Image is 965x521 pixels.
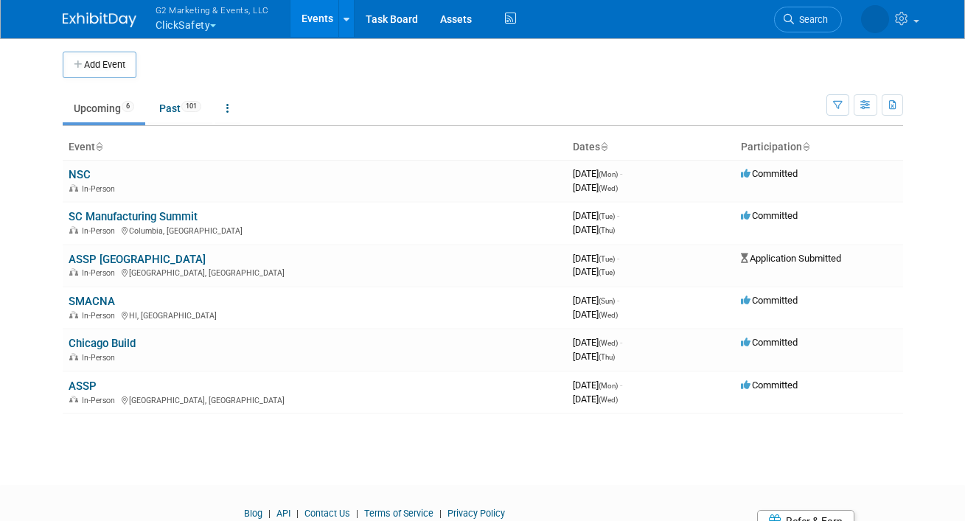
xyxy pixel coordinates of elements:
img: In-Person Event [69,184,78,192]
span: (Tue) [599,255,615,263]
span: [DATE] [573,168,622,179]
span: (Tue) [599,268,615,276]
span: [DATE] [573,253,619,264]
span: Committed [741,380,798,391]
a: Search [774,7,842,32]
img: In-Person Event [69,268,78,276]
span: [DATE] [573,224,615,235]
div: [GEOGRAPHIC_DATA], [GEOGRAPHIC_DATA] [69,394,561,405]
a: Terms of Service [364,508,433,519]
span: - [617,253,619,264]
span: (Thu) [599,226,615,234]
span: (Wed) [599,184,618,192]
span: - [620,380,622,391]
button: Add Event [63,52,136,78]
a: SC Manufacturing Summit [69,210,198,223]
span: [DATE] [573,337,622,348]
div: [GEOGRAPHIC_DATA], [GEOGRAPHIC_DATA] [69,266,561,278]
span: (Thu) [599,353,615,361]
span: [DATE] [573,309,618,320]
span: | [436,508,445,519]
a: Sort by Event Name [95,141,102,153]
a: Contact Us [304,508,350,519]
span: 101 [181,101,201,112]
span: (Mon) [599,382,618,390]
div: HI, [GEOGRAPHIC_DATA] [69,309,561,321]
a: Sort by Start Date [600,141,607,153]
img: Nora McQuillan [861,5,889,33]
span: In-Person [82,353,119,363]
span: [DATE] [573,266,615,277]
span: | [265,508,274,519]
span: In-Person [82,311,119,321]
span: [DATE] [573,182,618,193]
span: - [620,168,622,179]
span: Committed [741,168,798,179]
span: - [617,210,619,221]
span: (Sun) [599,297,615,305]
a: Blog [244,508,262,519]
span: (Wed) [599,339,618,347]
span: | [352,508,362,519]
a: Upcoming6 [63,94,145,122]
img: In-Person Event [69,396,78,403]
a: NSC [69,168,91,181]
span: In-Person [82,396,119,405]
span: (Tue) [599,212,615,220]
span: (Wed) [599,396,618,404]
span: Committed [741,295,798,306]
a: API [276,508,290,519]
a: ASSP [69,380,97,393]
span: In-Person [82,268,119,278]
img: In-Person Event [69,353,78,360]
span: [DATE] [573,380,622,391]
span: Application Submitted [741,253,841,264]
a: ASSP [GEOGRAPHIC_DATA] [69,253,206,266]
span: - [617,295,619,306]
th: Event [63,135,567,160]
img: ExhibitDay [63,13,136,27]
span: (Mon) [599,170,618,178]
span: [DATE] [573,351,615,362]
span: - [620,337,622,348]
img: In-Person Event [69,311,78,318]
span: In-Person [82,184,119,194]
span: [DATE] [573,295,619,306]
a: SMACNA [69,295,115,308]
span: Committed [741,337,798,348]
a: Sort by Participation Type [802,141,809,153]
span: Committed [741,210,798,221]
span: [DATE] [573,210,619,221]
span: [DATE] [573,394,618,405]
img: In-Person Event [69,226,78,234]
span: (Wed) [599,311,618,319]
th: Participation [735,135,903,160]
span: In-Person [82,226,119,236]
div: Columbia, [GEOGRAPHIC_DATA] [69,224,561,236]
th: Dates [567,135,735,160]
span: G2 Marketing & Events, LLC [156,2,269,18]
a: Privacy Policy [447,508,505,519]
a: Past101 [148,94,212,122]
span: | [293,508,302,519]
a: Chicago Build [69,337,136,350]
span: Search [794,14,828,25]
span: 6 [122,101,134,112]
